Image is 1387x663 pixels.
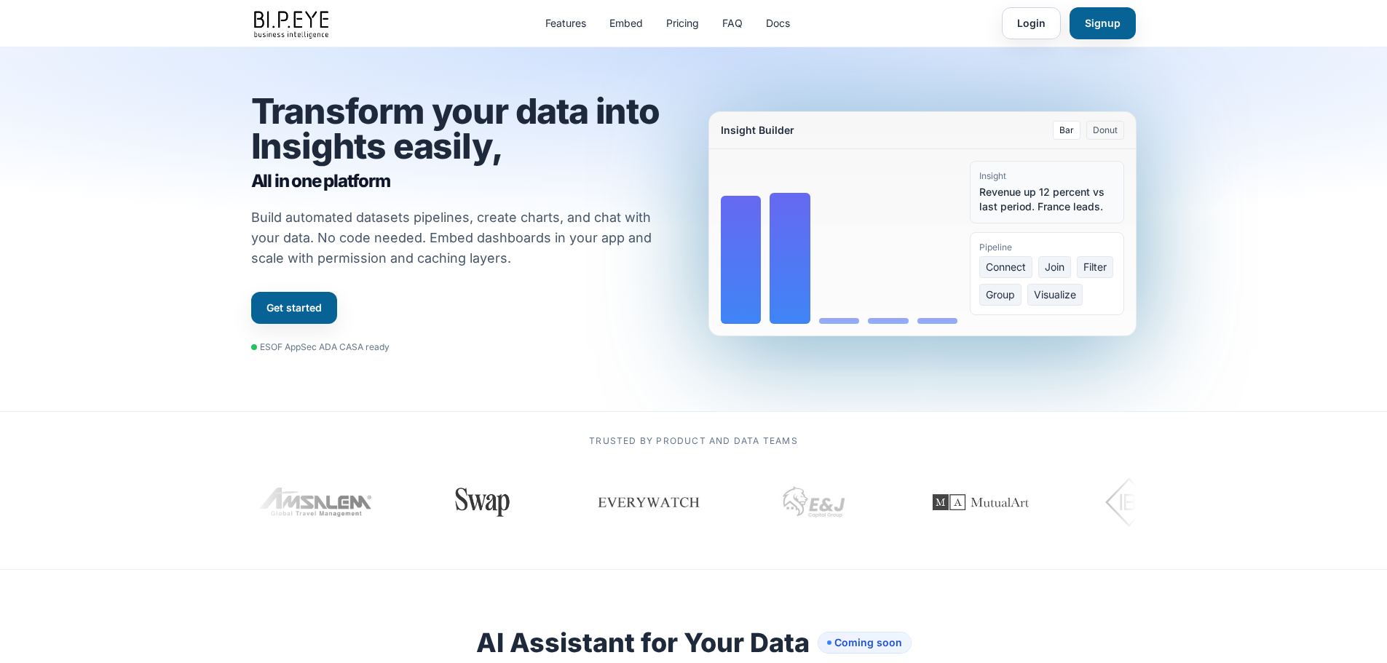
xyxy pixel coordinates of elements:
span: All in one platform [251,170,679,193]
img: EJ Capital [778,466,851,539]
div: Pipeline [979,242,1115,253]
button: Donut [1086,121,1124,140]
span: Coming soon [818,632,911,653]
span: Join [1038,256,1071,278]
img: Everywatch [596,480,701,524]
img: IBI [1105,473,1188,531]
div: ESOF AppSec ADA CASA ready [251,341,390,353]
span: Visualize [1027,284,1083,306]
span: Group [979,284,1022,306]
img: MutualArt [915,466,1046,539]
a: Features [545,16,586,31]
div: Insight Builder [721,123,794,138]
a: FAQ [722,16,743,31]
a: Embed [609,16,643,31]
span: Connect [979,256,1032,278]
img: bipeye-logo [251,7,334,40]
span: Filter [1077,256,1113,278]
p: Trusted by product and data teams [251,435,1137,447]
div: Insight [979,170,1115,182]
button: Bar [1053,121,1080,140]
img: Swap [448,488,516,517]
a: Docs [766,16,790,31]
h2: AI Assistant for Your Data [476,628,911,657]
div: Revenue up 12 percent vs last period. France leads. [979,185,1115,214]
img: Amsalem [259,488,374,517]
p: Build automated datasets pipelines, create charts, and chat with your data. No code needed. Embed... [251,207,671,269]
a: Signup [1070,7,1136,39]
a: Login [1002,7,1061,39]
div: Bar chart [721,161,958,324]
a: Pricing [666,16,699,31]
h1: Transform your data into Insights easily, [251,94,679,193]
a: Get started [251,292,337,324]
